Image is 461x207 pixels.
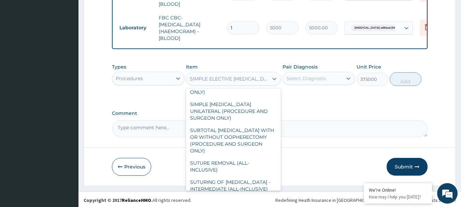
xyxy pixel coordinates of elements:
[286,75,326,82] div: Select Diagnosis
[122,197,151,203] a: RelianceHMO
[186,176,281,195] div: SUTURING OF [MEDICAL_DATA] - INTERMEDIATE (ALL-INCLUSIVE)
[112,64,126,70] label: Types
[387,158,428,176] button: Submit
[116,21,155,34] td: Laboratory
[112,3,128,20] div: Minimize live chat window
[186,98,281,124] div: SIMPLE [MEDICAL_DATA] UNILATERAL (PROCEDURE AND SURGEON ONLY)
[112,110,428,116] label: Comment
[84,197,153,203] strong: Copyright © 2017 .
[116,75,143,82] div: Procedures
[186,124,281,157] div: SUBTOTAL [MEDICAL_DATA] WITH OR WITHOUT OOPHERECTOMY (PROCEDURE AND SURGEON ONLY)
[112,158,151,176] button: Previous
[13,34,28,51] img: d_794563401_company_1708531726252_794563401
[357,63,381,70] label: Unit Price
[275,197,456,204] div: Redefining Heath Insurance in [GEOGRAPHIC_DATA] using Telemedicine and Data Science!
[369,194,427,200] p: How may I help you today?
[369,187,427,193] div: We're Online!
[40,61,94,130] span: We're online!
[186,157,281,176] div: SUTURE REMOVAL (ALL-INCLUSIVE)
[3,136,130,160] textarea: Type your message and hit 'Enter'
[390,72,421,86] button: Add
[35,38,115,47] div: Chat with us now
[190,75,269,82] div: SIMPLE ELECTIVE [MEDICAL_DATA] (ALL-INCLUSIVE)
[283,63,318,70] label: Pair Diagnosis
[351,25,420,31] span: [MEDICAL_DATA] without [MEDICAL_DATA]
[155,11,224,45] td: FBC CBC-[MEDICAL_DATA] (HAEMOGRAM) - [BLOOD]
[186,63,198,70] label: Item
